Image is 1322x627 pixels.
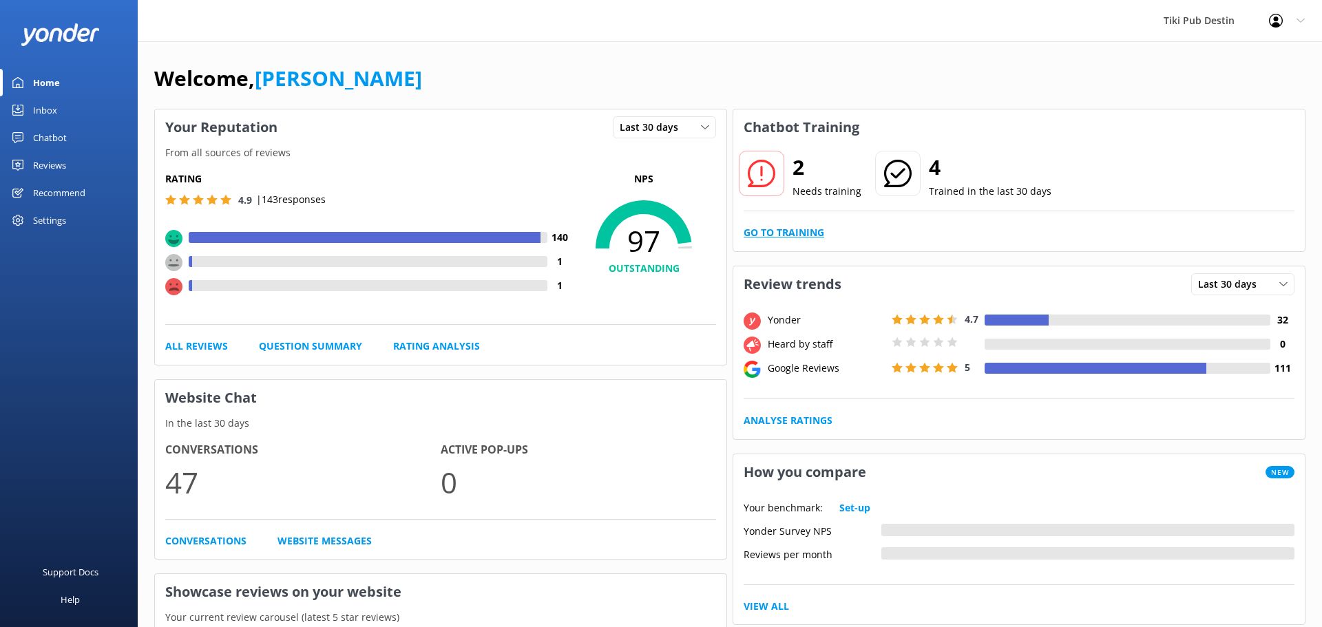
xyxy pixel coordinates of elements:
[61,586,80,613] div: Help
[393,339,480,354] a: Rating Analysis
[547,254,571,269] h4: 1
[733,109,870,145] h3: Chatbot Training
[33,69,60,96] div: Home
[965,361,970,374] span: 5
[154,62,422,95] h1: Welcome,
[33,179,85,206] div: Recommend
[165,171,571,187] h5: Rating
[441,459,716,505] p: 0
[571,261,716,276] h4: OUTSTANDING
[1198,277,1265,292] span: Last 30 days
[547,230,571,245] h4: 140
[155,109,288,145] h3: Your Reputation
[733,454,877,490] h3: How you compare
[547,278,571,293] h4: 1
[441,441,716,459] h4: Active Pop-ups
[155,574,726,610] h3: Showcase reviews on your website
[277,533,372,549] a: Website Messages
[165,533,246,549] a: Conversations
[839,500,870,516] a: Set-up
[929,151,1051,184] h2: 4
[33,96,57,124] div: Inbox
[744,599,789,614] a: View All
[256,192,326,207] p: | 143 responses
[764,312,888,328] div: Yonder
[744,225,824,240] a: Go to Training
[255,64,422,92] a: [PERSON_NAME]
[764,361,888,376] div: Google Reviews
[33,151,66,179] div: Reviews
[764,337,888,352] div: Heard by staff
[155,610,726,625] p: Your current review carousel (latest 5 star reviews)
[21,23,100,46] img: yonder-white-logo.png
[165,459,441,505] p: 47
[929,184,1051,199] p: Trained in the last 30 days
[571,171,716,187] p: NPS
[33,206,66,234] div: Settings
[155,145,726,160] p: From all sources of reviews
[165,339,228,354] a: All Reviews
[1270,312,1294,328] h4: 32
[165,441,441,459] h4: Conversations
[155,416,726,431] p: In the last 30 days
[33,124,67,151] div: Chatbot
[793,184,861,199] p: Needs training
[744,500,823,516] p: Your benchmark:
[571,224,716,258] span: 97
[733,266,852,302] h3: Review trends
[43,558,98,586] div: Support Docs
[744,413,832,428] a: Analyse Ratings
[259,339,362,354] a: Question Summary
[238,193,252,206] span: 4.9
[744,547,881,560] div: Reviews per month
[744,524,881,536] div: Yonder Survey NPS
[793,151,861,184] h2: 2
[620,120,686,135] span: Last 30 days
[1270,361,1294,376] h4: 111
[1270,337,1294,352] h4: 0
[155,380,726,416] h3: Website Chat
[1266,466,1294,478] span: New
[965,312,978,326] span: 4.7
